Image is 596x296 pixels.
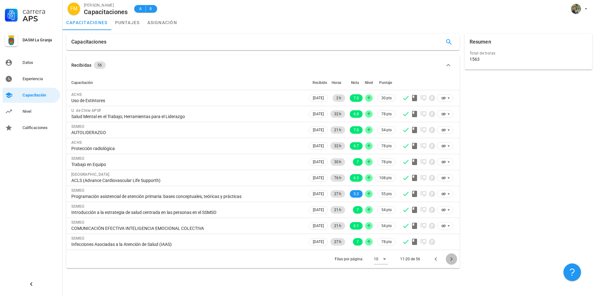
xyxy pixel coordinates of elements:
span: [GEOGRAPHIC_DATA] [71,172,110,177]
span: Nota [351,80,359,85]
span: 108 pts [379,175,392,181]
span: Nivel [365,80,373,85]
span: 30 pts [381,95,392,101]
span: 78 pts [381,111,392,117]
div: Carrera [23,8,58,15]
span: 30 h [334,158,341,166]
span: 54 pts [381,223,392,229]
div: Calificaciones [23,125,58,130]
span: A [138,6,143,12]
div: Nivel [23,109,58,114]
span: 56 [98,61,102,69]
span: 8 [148,6,153,12]
span: 32 h [334,110,341,118]
span: 5.3 [354,190,359,198]
button: Página anterior [430,253,441,265]
a: asignación [144,15,181,30]
span: Puntaje [379,80,392,85]
div: Datos [23,60,58,65]
div: 1563 [470,56,480,62]
div: [PERSON_NAME] [84,2,128,8]
div: Introducción a la estrategia de salud centrada en las personas en el SSMSO [71,210,303,215]
div: avatar [68,3,80,15]
span: 54 pts [381,207,392,213]
div: Programación asistencial de atención primaria: bases conceptuales, teóricas y prácticas [71,194,303,199]
span: SSMSO [71,220,84,225]
span: [DATE] [313,127,324,133]
span: 6.3 [354,174,359,182]
span: [DATE] [313,222,324,229]
span: U. de Chile APSF [71,108,101,113]
a: Capacitación [3,88,60,103]
span: 2 h [336,94,341,102]
div: Infecciones Asociadas a la Atención de Salud (IAAS) [71,241,303,247]
span: 7 [357,158,359,166]
span: 7 [357,238,359,246]
div: Experiencia [23,76,58,81]
div: 11-20 de 56 [400,256,420,262]
div: Protección radiológica [71,146,303,151]
div: Salud Mental en el Trabajo; Herramientas para el Liderazgo [71,114,303,119]
span: [DATE] [313,143,324,149]
div: COMUNICACIÓN EFECTIVA INTELIGENCIA EMOCIONAL COLECTIVA [71,226,303,231]
th: Horas [329,75,346,90]
span: [DATE] [313,158,324,165]
span: ACHS [71,140,82,145]
span: 7.0 [354,94,359,102]
div: Capacitaciones [84,8,128,15]
span: SSMSO [71,124,84,129]
span: 7.0 [354,126,359,134]
span: [DATE] [313,238,324,245]
a: puntajes [111,15,144,30]
span: 76 h [334,174,341,182]
span: 21 h [334,126,341,134]
span: FM [70,3,77,15]
a: capacitaciones [63,15,111,30]
span: 55 pts [381,191,392,197]
span: 6.8 [354,110,359,118]
span: 27 h [334,238,341,246]
span: Horas [332,80,341,85]
th: Nota [346,75,364,90]
div: Uso de Extintores [71,98,303,103]
span: [DATE] [313,206,324,213]
a: Experiencia [3,71,60,86]
span: SSMSO [71,188,84,193]
span: [DATE] [313,174,324,181]
a: Datos [3,55,60,70]
span: [DATE] [313,111,324,117]
div: Capacitación [23,93,58,98]
span: ACHS [71,92,82,97]
span: Recibido [313,80,327,85]
span: [DATE] [313,190,324,197]
span: [DATE] [313,95,324,101]
span: 6.1 [354,222,359,230]
span: SSMSO [71,204,84,209]
th: Puntaje [374,75,397,90]
div: Filas por página: [335,250,388,268]
span: 54 pts [381,127,392,133]
th: Nivel [364,75,374,90]
span: 21 h [334,222,341,230]
div: 10Filas por página: [374,254,388,264]
a: Calificaciones [3,120,60,135]
div: Recibidas [71,62,91,69]
div: AUTOLIDERAZGO [71,130,303,135]
th: Recibido [308,75,329,90]
div: ACLS (Advance Cardiovascular Life Supporth) [71,178,303,183]
button: Recibidas 56 [66,55,460,75]
div: 10 [374,256,378,262]
div: APS [23,15,58,23]
span: 6.7 [354,142,359,150]
th: Capacitación [66,75,308,90]
span: 21 h [334,206,341,214]
div: Capacitaciones [71,34,106,50]
div: Total de horas [470,50,587,56]
span: 78 pts [381,143,392,149]
span: 7 [357,206,359,214]
span: Capacitación [71,80,93,85]
span: 78 pts [381,159,392,165]
span: SSMSO [71,156,84,161]
a: Nivel [3,104,60,119]
div: avatar [571,4,581,14]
